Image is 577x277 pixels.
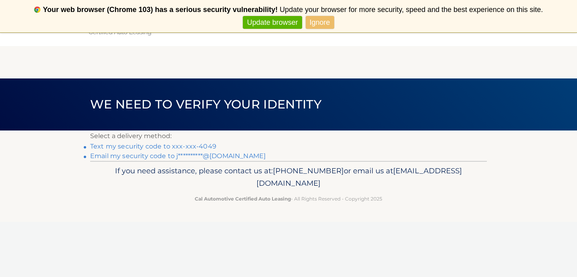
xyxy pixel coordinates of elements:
[90,143,216,150] a: Text my security code to xxx-xxx-4049
[95,195,482,203] p: - All Rights Reserved - Copyright 2025
[43,6,278,14] b: Your web browser (Chrome 103) has a serious security vulnerability!
[90,152,266,160] a: Email my security code to j**********@[DOMAIN_NAME]
[306,16,334,29] a: Ignore
[90,97,321,112] span: We need to verify your identity
[195,196,291,202] strong: Cal Automotive Certified Auto Leasing
[243,16,302,29] a: Update browser
[280,6,543,14] span: Update your browser for more security, speed and the best experience on this site.
[90,130,487,142] p: Select a delivery method:
[273,166,344,175] span: [PHONE_NUMBER]
[95,165,482,190] p: If you need assistance, please contact us at: or email us at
